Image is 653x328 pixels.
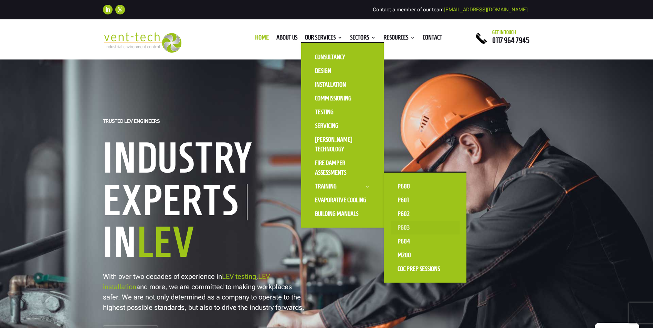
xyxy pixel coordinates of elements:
a: Building Manuals [308,207,377,221]
h1: Experts [103,184,247,220]
a: P601 [391,193,460,207]
a: Design [308,64,377,78]
a: Evaporative Cooling [308,193,377,207]
a: Our Services [305,35,343,43]
a: Fire Damper Assessments [308,156,377,179]
img: 2023-09-27T08_35_16.549ZVENT-TECH---Clear-background [103,32,182,53]
p: With over two decades of experience in , and more, we are committed to making workplaces safer. W... [103,271,306,313]
a: P604 [391,234,460,248]
a: Sectors [350,35,376,43]
a: Training [308,179,377,193]
a: Servicing [308,119,377,133]
h1: In [103,220,316,267]
a: P602 [391,207,460,221]
a: [PERSON_NAME] Technology [308,133,377,156]
a: Follow on LinkedIn [103,5,113,14]
a: CoC Prep Sessions [391,262,460,276]
a: About us [276,35,297,43]
a: LEV testing [222,272,256,281]
h1: Industry [103,136,316,183]
a: LEV installation [103,272,270,291]
a: Testing [308,105,377,119]
span: Get in touch [492,30,516,35]
a: Consultancy [308,50,377,64]
a: P600 [391,179,460,193]
a: P603 [391,221,460,234]
a: [EMAIL_ADDRESS][DOMAIN_NAME] [444,7,528,13]
span: LEV [137,219,195,264]
a: Home [255,35,269,43]
a: Installation [308,78,377,91]
a: M200 [391,248,460,262]
a: Follow on X [115,5,125,14]
a: Contact [423,35,442,43]
a: 0117 964 7945 [492,36,529,44]
h4: Trusted LEV Engineers [103,118,160,128]
span: Contact a member of our team [373,7,528,13]
a: Resources [383,35,415,43]
a: Commissioning [308,91,377,105]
